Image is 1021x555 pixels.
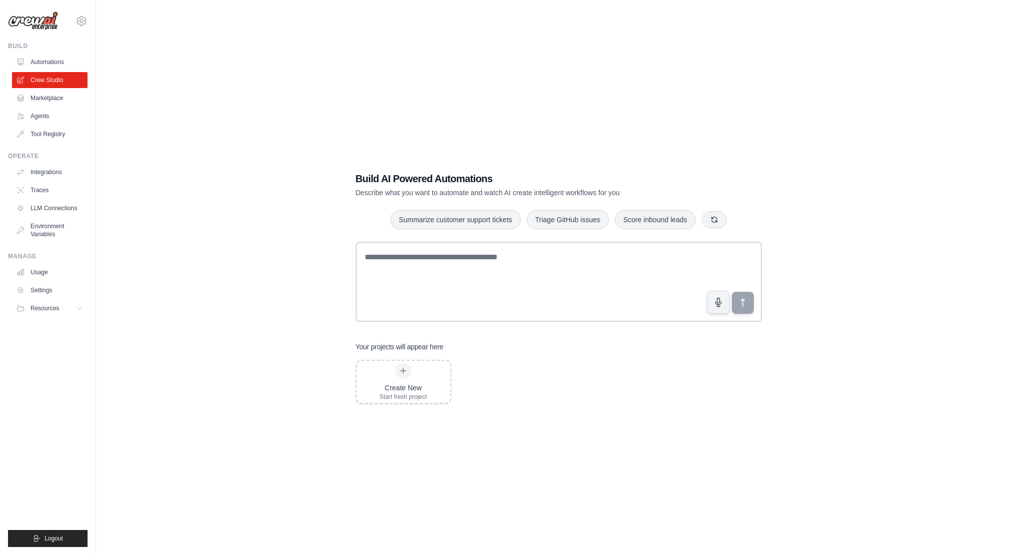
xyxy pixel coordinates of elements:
button: Summarize customer support tickets [390,210,520,229]
a: Settings [12,282,88,298]
a: Usage [12,264,88,280]
div: Build [8,42,88,50]
button: Resources [12,300,88,316]
div: Start fresh project [380,393,427,401]
div: Create New [380,383,427,393]
button: Triage GitHub issues [527,210,609,229]
a: Agents [12,108,88,124]
h1: Build AI Powered Automations [356,172,692,186]
span: Resources [31,304,59,312]
button: Logout [8,530,88,547]
a: Marketplace [12,90,88,106]
a: Integrations [12,164,88,180]
button: Score inbound leads [615,210,696,229]
a: LLM Connections [12,200,88,216]
p: Describe what you want to automate and watch AI create intelligent workflows for you [356,188,692,198]
button: Get new suggestions [702,211,727,228]
a: Environment Variables [12,218,88,242]
button: Click to speak your automation idea [707,291,730,314]
div: Operate [8,152,88,160]
a: Automations [12,54,88,70]
img: Logo [8,12,58,31]
a: Crew Studio [12,72,88,88]
div: Manage [8,252,88,260]
h3: Your projects will appear here [356,342,444,352]
span: Logout [45,534,63,542]
a: Traces [12,182,88,198]
a: Tool Registry [12,126,88,142]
